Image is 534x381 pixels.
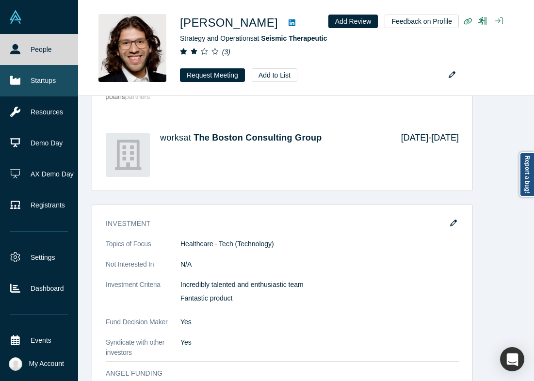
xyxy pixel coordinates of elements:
[106,317,180,337] dt: Fund Decision Maker
[180,337,459,348] dd: Yes
[194,133,322,143] a: The Boston Consulting Group
[106,280,180,317] dt: Investment Criteria
[106,133,150,177] img: The Boston Consulting Group's Logo
[388,133,459,177] div: [DATE] - [DATE]
[180,68,245,82] button: Request Meeting
[106,259,180,280] dt: Not Interested In
[160,133,388,143] h4: works at
[9,357,22,371] img: Katinka Harsányi's Account
[106,219,445,229] h3: Investment
[180,280,459,290] p: Incredibly talented and enthusiastic team
[519,152,534,197] a: Report a bug!
[180,34,327,42] span: Strategy and Operations at
[29,359,64,369] span: My Account
[180,240,274,248] span: Healthcare · Tech (Technology)
[180,293,459,303] p: Fantastic product
[328,15,378,28] button: Add Review
[385,15,459,28] button: Feedback on Profile
[9,357,64,371] button: My Account
[252,68,297,82] button: Add to List
[106,368,445,379] h3: Angel Funding
[180,259,459,270] dd: N/A
[106,239,180,259] dt: Topics of Focus
[106,337,180,358] dt: Syndicate with other investors
[261,34,327,42] a: Seismic Therapeutic
[98,14,166,82] img: William Marks's Profile Image
[9,10,22,24] img: Alchemist Vault Logo
[180,317,459,327] dd: Yes
[106,75,150,119] img: Polaris Partners's Logo
[388,75,459,119] div: [DATE] - [DATE]
[222,48,230,56] i: ( 3 )
[180,14,278,32] h1: [PERSON_NAME]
